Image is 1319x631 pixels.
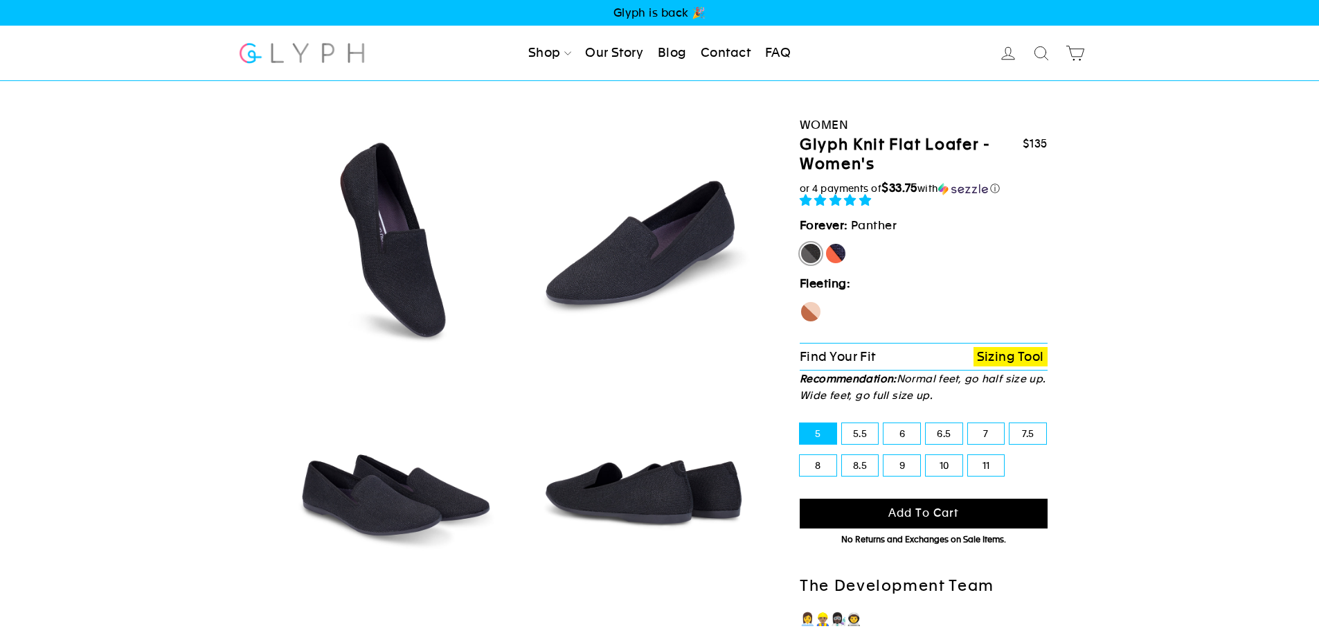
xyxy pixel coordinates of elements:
[278,371,514,607] img: Panther
[523,38,577,69] a: Shop
[800,423,836,444] label: 5
[883,455,920,476] label: 9
[278,122,514,358] img: Panther
[800,371,1048,404] p: Normal feet, go half size up. Wide feet, go full size up.
[800,301,822,323] label: Seahorse
[926,423,962,444] label: 6.5
[800,218,848,232] strong: Forever:
[926,455,962,476] label: 10
[526,371,762,607] img: Panther
[237,35,367,71] img: Glyph
[800,276,850,290] strong: Fleeting:
[800,181,1048,195] div: or 4 payments of$33.75withSezzle Click to learn more about Sezzle
[968,423,1005,444] label: 7
[1010,423,1046,444] label: 7.5
[800,576,1048,596] h2: The Development Team
[760,38,796,69] a: FAQ
[580,38,649,69] a: Our Story
[800,373,897,384] strong: Recommendation:
[881,181,917,195] span: $33.75
[523,38,796,69] ul: Primary
[800,242,822,265] label: Panther
[800,193,874,207] span: 4.88 stars
[800,135,1023,175] h1: Glyph Knit Flat Loafer - Women's
[695,38,756,69] a: Contact
[825,242,847,265] label: [PERSON_NAME]
[652,38,692,69] a: Blog
[842,455,879,476] label: 8.5
[1023,137,1048,150] span: $135
[888,506,959,519] span: Add to cart
[800,349,876,364] span: Find Your Fit
[800,610,1048,630] p: 👩‍💼👷🏽‍♂️👩🏿‍🔬👨‍🚀
[526,122,762,358] img: Panther
[842,423,879,444] label: 5.5
[800,116,1048,134] div: Women
[883,423,920,444] label: 6
[841,535,1006,544] span: No Returns and Exchanges on Sale Items.
[973,347,1048,367] a: Sizing Tool
[800,181,1048,195] div: or 4 payments of with
[800,455,836,476] label: 8
[851,218,897,232] span: Panther
[968,455,1005,476] label: 11
[800,499,1048,528] button: Add to cart
[938,183,988,195] img: Sezzle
